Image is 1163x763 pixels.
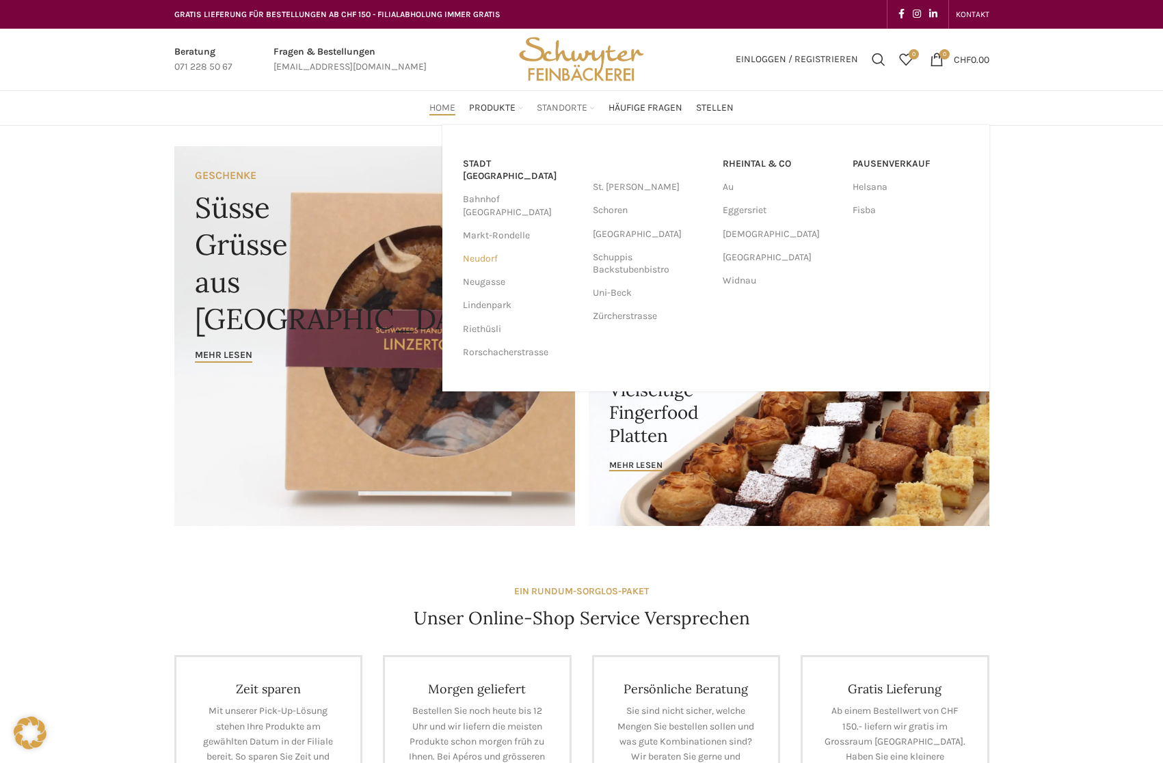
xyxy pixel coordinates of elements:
[593,176,709,199] a: St. [PERSON_NAME]
[593,223,709,246] a: [GEOGRAPHIC_DATA]
[696,102,734,115] span: Stellen
[463,341,579,364] a: Rorschacherstrasse
[469,102,516,115] span: Produkte
[463,294,579,317] a: Lindenpark
[723,269,839,292] a: Widnau
[537,94,595,122] a: Standorte
[956,10,989,19] span: KONTAKT
[593,281,709,305] a: Uni-Beck
[469,94,523,122] a: Produkte
[463,152,579,188] a: Stadt [GEOGRAPHIC_DATA]
[892,46,920,73] div: Meine Wunschliste
[405,681,549,697] h4: Morgen geliefert
[853,199,969,222] a: Fisba
[429,94,455,122] a: Home
[463,318,579,341] a: Riethüsli
[736,55,858,64] span: Einloggen / Registrieren
[723,176,839,199] a: Au
[514,585,649,597] strong: EIN RUNDUM-SORGLOS-PAKET
[954,53,971,65] span: CHF
[589,335,989,526] a: Banner link
[723,199,839,222] a: Eggersriet
[723,246,839,269] a: [GEOGRAPHIC_DATA]
[925,5,941,24] a: Linkedin social link
[894,5,909,24] a: Facebook social link
[463,188,579,223] a: Bahnhof [GEOGRAPHIC_DATA]
[823,681,967,697] h4: Gratis Lieferung
[174,44,232,75] a: Infobox link
[939,49,950,59] span: 0
[593,199,709,222] a: Schoren
[853,152,969,176] a: Pausenverkauf
[696,94,734,122] a: Stellen
[414,606,750,630] h4: Unser Online-Shop Service Versprechen
[174,146,575,526] a: Banner link
[892,46,920,73] a: 0
[463,270,579,294] a: Neugasse
[865,46,892,73] a: Suchen
[514,29,648,90] img: Bäckerei Schwyter
[949,1,996,28] div: Secondary navigation
[609,102,682,115] span: Häufige Fragen
[853,176,969,199] a: Helsana
[729,46,865,73] a: Einloggen / Registrieren
[537,102,587,115] span: Standorte
[463,224,579,247] a: Markt-Rondelle
[956,1,989,28] a: KONTAKT
[909,49,919,59] span: 0
[615,681,758,697] h4: Persönliche Beratung
[463,247,579,270] a: Neudorf
[909,5,925,24] a: Instagram social link
[429,102,455,115] span: Home
[954,53,989,65] bdi: 0.00
[273,44,427,75] a: Infobox link
[723,223,839,246] a: [DEMOGRAPHIC_DATA]
[168,94,996,122] div: Main navigation
[923,46,996,73] a: 0 CHF0.00
[593,305,709,328] a: Zürcherstrasse
[174,10,500,19] span: GRATIS LIEFERUNG FÜR BESTELLUNGEN AB CHF 150 - FILIALABHOLUNG IMMER GRATIS
[197,681,340,697] h4: Zeit sparen
[609,94,682,122] a: Häufige Fragen
[514,53,648,64] a: Site logo
[723,152,839,176] a: RHEINTAL & CO
[593,246,709,281] a: Schuppis Backstubenbistro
